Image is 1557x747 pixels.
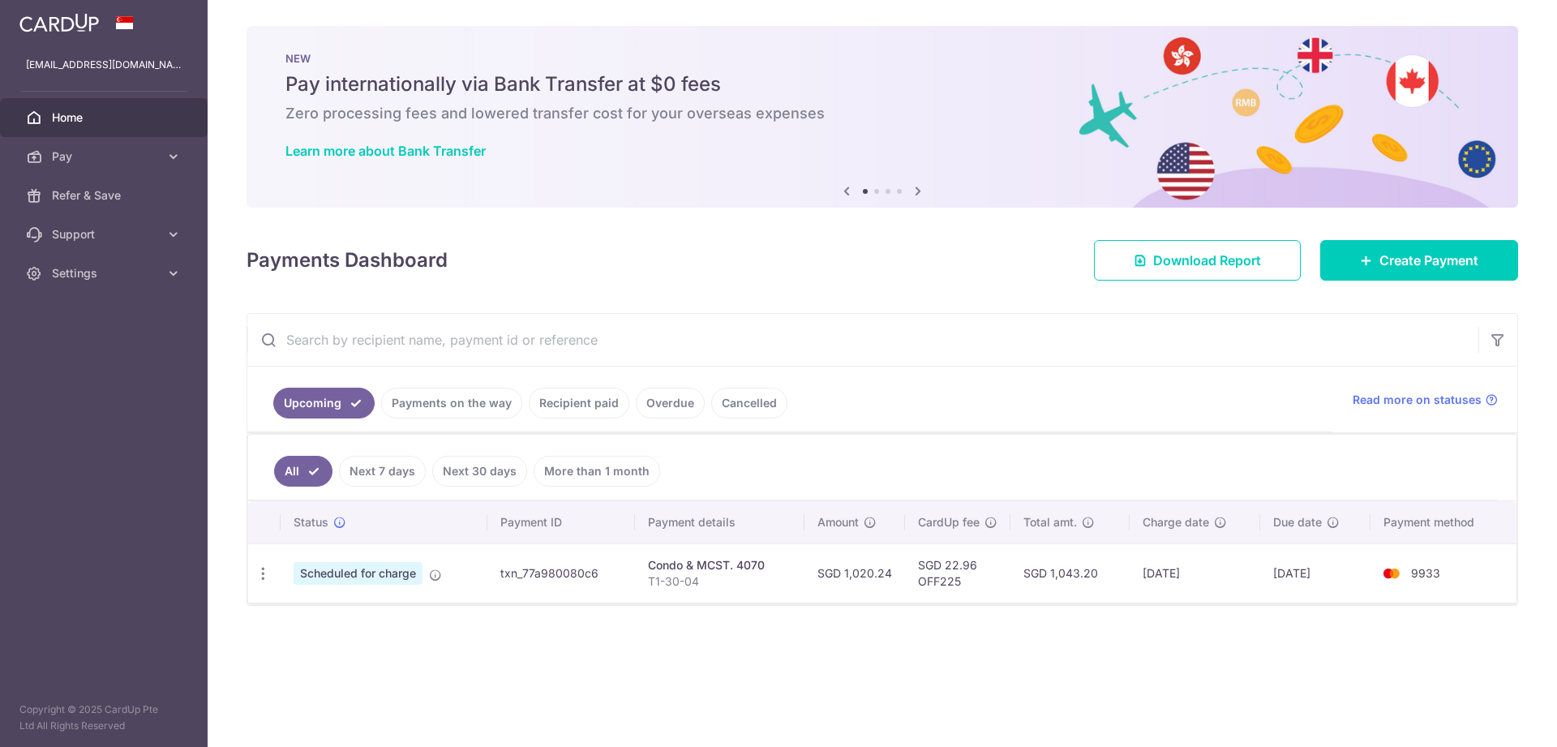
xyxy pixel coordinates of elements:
th: Payment ID [487,501,635,543]
span: Refer & Save [52,187,159,204]
p: [EMAIL_ADDRESS][DOMAIN_NAME] [26,57,182,73]
img: Bank Card [1375,564,1408,583]
p: T1-30-04 [648,573,791,590]
span: Home [52,109,159,126]
span: Create Payment [1379,251,1478,270]
span: 9933 [1411,566,1440,580]
span: Scheduled for charge [294,562,422,585]
a: Next 7 days [339,456,426,487]
span: CardUp fee [918,514,980,530]
a: Payments on the way [381,388,522,419]
h6: Zero processing fees and lowered transfer cost for your overseas expenses [285,104,1479,123]
input: Search by recipient name, payment id or reference [247,314,1478,366]
a: Upcoming [273,388,375,419]
a: Read more on statuses [1353,392,1498,408]
h4: Payments Dashboard [247,246,448,275]
span: Charge date [1143,514,1209,530]
td: SGD 1,043.20 [1010,543,1130,603]
span: Settings [52,265,159,281]
div: Condo & MCST. 4070 [648,557,791,573]
img: CardUp [19,13,99,32]
a: All [274,456,332,487]
p: NEW [285,52,1479,65]
span: Read more on statuses [1353,392,1482,408]
td: txn_77a980080c6 [487,543,635,603]
td: SGD 22.96 OFF225 [905,543,1010,603]
h5: Pay internationally via Bank Transfer at $0 fees [285,71,1479,97]
a: More than 1 month [534,456,660,487]
img: Bank transfer banner [247,26,1518,208]
th: Payment method [1370,501,1516,543]
a: Cancelled [711,388,787,419]
a: Next 30 days [432,456,527,487]
a: Recipient paid [529,388,629,419]
th: Payment details [635,501,804,543]
a: Learn more about Bank Transfer [285,143,486,159]
span: Support [52,226,159,243]
a: Overdue [636,388,705,419]
td: SGD 1,020.24 [804,543,905,603]
a: Download Report [1094,240,1301,281]
td: [DATE] [1260,543,1370,603]
span: Download Report [1153,251,1261,270]
span: Due date [1273,514,1322,530]
span: Pay [52,148,159,165]
a: Create Payment [1320,240,1518,281]
td: [DATE] [1130,543,1260,603]
span: Amount [817,514,859,530]
span: Status [294,514,328,530]
span: Total amt. [1023,514,1077,530]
